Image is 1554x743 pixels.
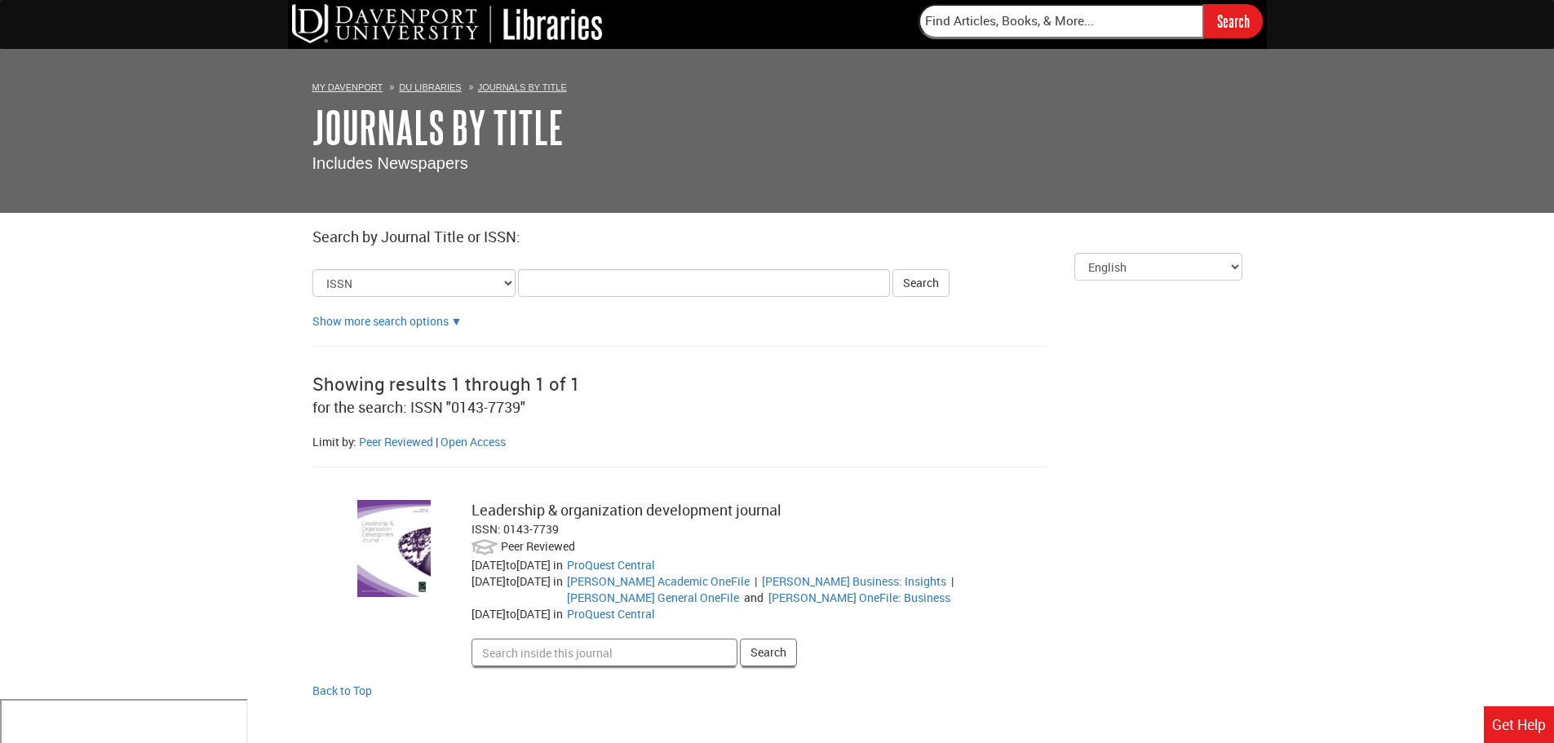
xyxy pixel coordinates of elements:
a: Go to ProQuest Central [567,606,655,621]
a: Show more search options [312,313,449,329]
button: Search [892,269,950,297]
img: cover image for: Leadership & organization development journal [357,500,431,596]
span: to [506,606,516,621]
a: Back to Top [312,683,1242,699]
span: in [553,557,563,573]
p: Includes Newspapers [312,152,1242,175]
a: My Davenport [312,82,383,92]
input: Search inside this journal [472,639,737,666]
h2: Search by Journal Title or ISSN: [312,229,1242,245]
img: DU Libraries [292,4,602,43]
span: for the search: ISSN "0143-7739" [312,397,525,417]
span: to [506,573,516,589]
ol: Breadcrumbs [312,78,1242,95]
span: in [553,606,563,621]
div: [DATE] [DATE] [472,606,567,622]
a: Journals By Title [478,82,567,92]
div: ISSN: 0143-7739 [472,521,1004,537]
span: Peer Reviewed [501,538,575,554]
input: Search [1204,4,1263,38]
input: Find Articles, Books, & More... [919,4,1204,38]
span: to [506,557,516,573]
span: Showing results 1 through 1 of 1 [312,372,580,396]
span: | [949,573,956,589]
a: Get Help [1484,706,1554,743]
div: [DATE] [DATE] [472,557,567,573]
a: DU Libraries [399,82,461,92]
div: Leadership & organization development journal [472,500,1004,521]
a: Go to Gale General OneFile [567,590,739,605]
a: Filter by peer open access [441,434,506,449]
span: in [553,573,563,589]
a: Show more search options [451,313,463,329]
div: [DATE] [DATE] [472,573,567,606]
span: and [742,590,766,605]
a: Go to Gale Academic OneFile [567,573,750,589]
a: Journals By Title [312,102,564,153]
span: | [436,434,438,449]
a: Filter by peer reviewed [359,434,433,449]
a: Go to ProQuest Central [567,557,655,573]
span: Limit by: [312,434,356,449]
a: Go to Gale Business: Insights [762,573,946,589]
span: | [752,573,759,589]
a: Go to Gale OneFile: Business [768,590,950,605]
button: Search [740,639,797,666]
img: Peer Reviewed: [472,537,498,557]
